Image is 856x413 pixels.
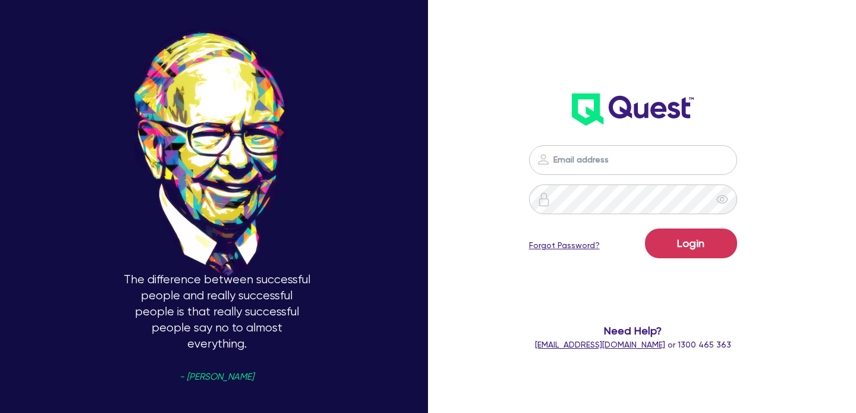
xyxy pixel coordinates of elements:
span: eye [716,193,728,205]
img: wH2k97JdezQIQAAAABJRU5ErkJggg== [572,93,694,126]
img: icon-password [537,192,551,206]
input: Email address [529,145,737,175]
a: Forgot Password? [529,239,600,252]
span: - [PERSON_NAME] [180,373,254,381]
img: icon-password [536,152,550,167]
a: [EMAIL_ADDRESS][DOMAIN_NAME] [535,340,665,349]
span: or 1300 465 363 [535,340,731,349]
button: Login [645,229,737,258]
span: Need Help? [523,323,743,339]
